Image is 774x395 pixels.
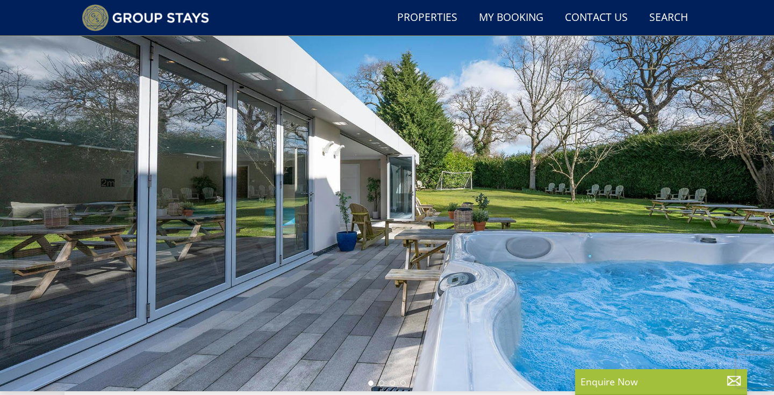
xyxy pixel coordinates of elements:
a: Search [645,6,692,30]
p: Enquire Now [580,375,742,389]
a: Contact Us [561,6,632,30]
a: Properties [393,6,462,30]
img: Group Stays [82,4,209,31]
a: My Booking [475,6,548,30]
